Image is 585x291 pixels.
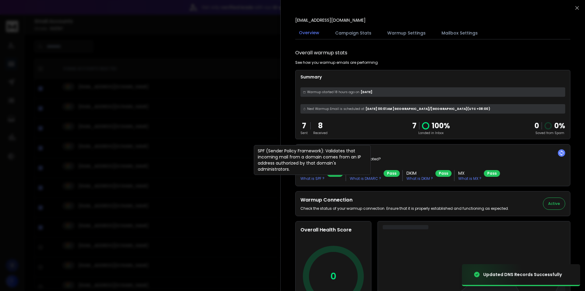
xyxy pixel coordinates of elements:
[484,170,500,177] div: Pass
[534,121,539,131] strong: 0
[406,170,433,176] h3: DKIM
[313,131,328,135] p: Received
[412,121,417,131] p: 7
[300,149,565,157] h2: Domain Authentication
[300,87,565,97] div: [DATE]
[412,131,450,135] p: Landed in Inbox
[435,170,452,177] div: Pass
[295,49,347,56] h1: Overall warmup stats
[331,26,375,40] button: Campaign Stats
[300,196,509,204] h2: Warmup Connection
[300,121,308,131] p: 7
[300,206,509,211] p: Check the status of your warmup connection. Ensure that it is properly established and functionin...
[384,26,429,40] button: Warmup Settings
[295,26,323,40] button: Overview
[432,121,450,131] p: 100 %
[295,17,366,23] p: [EMAIL_ADDRESS][DOMAIN_NAME]
[295,60,378,65] p: See how you warmup emails are performing
[307,90,360,94] span: Warmup started 18 hours ago on
[458,170,481,176] h3: MX
[458,176,481,181] p: What is MX ?
[254,145,371,175] div: SPF (Sender Policy Framework): Validates that incoming mail from a domain comes from an IP addres...
[438,26,481,40] button: Mailbox Settings
[307,107,364,111] span: Next Warmup Email is scheduled at
[330,271,336,282] p: 0
[406,176,433,181] p: What is DKIM ?
[300,74,565,80] p: Summary
[534,131,565,135] p: Saved from Spam
[300,176,324,181] p: What is SPF ?
[543,198,565,210] button: Active
[384,170,400,177] div: Pass
[554,121,565,131] p: 0 %
[300,131,308,135] p: Sent
[350,176,381,181] p: What is DMARC ?
[483,271,562,278] div: Updated DNS Records Successfully
[300,226,366,234] h2: Overall Health Score
[313,121,328,131] p: 8
[300,157,565,162] p: How likely are your emails to get accepted?
[300,104,565,114] div: [DATE] 00:01 AM [GEOGRAPHIC_DATA]/[GEOGRAPHIC_DATA] (UTC +08:00 )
